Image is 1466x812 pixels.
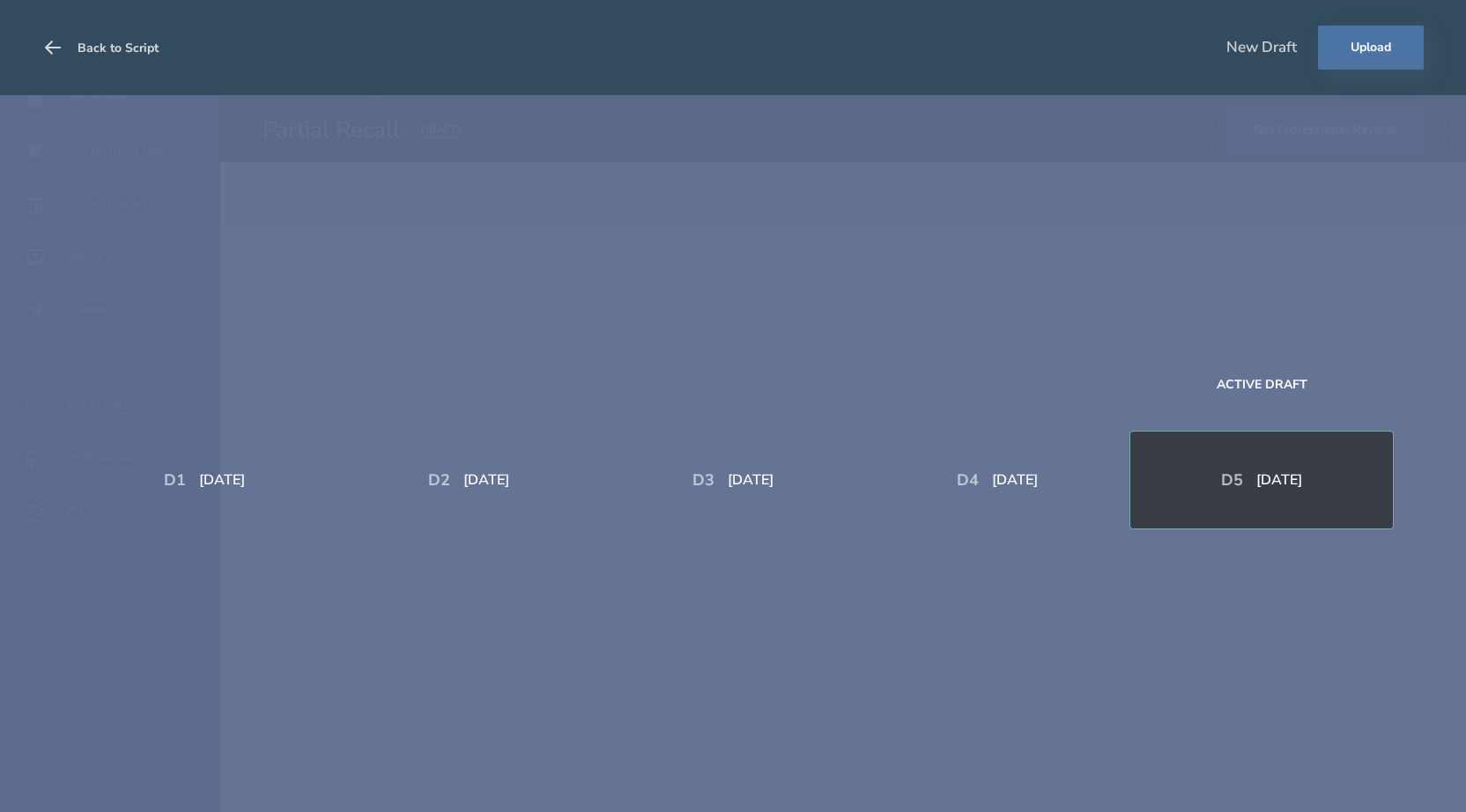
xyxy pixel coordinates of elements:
button: Upload [1318,26,1424,70]
div: D 2 [428,470,463,490]
div: Active Draft [1217,378,1307,431]
button: Back to Script [42,23,159,72]
div: [DATE] [992,473,1038,487]
div: D4[DATE] [865,431,1129,529]
div: D 3 [692,470,728,490]
div: [DATE] [199,473,245,487]
div: New Draft [1226,38,1297,57]
div: D2[DATE] [337,431,601,529]
div: D3[DATE] [601,431,865,529]
div: D5[DATE] [1129,431,1394,529]
div: D 4 [957,470,992,490]
div: [DATE] [728,473,774,487]
div: [DATE] [1256,473,1302,487]
div: D 5 [1221,470,1256,490]
div: [DATE] [463,473,509,487]
div: D1[DATE] [72,431,337,529]
div: D 1 [164,470,199,490]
